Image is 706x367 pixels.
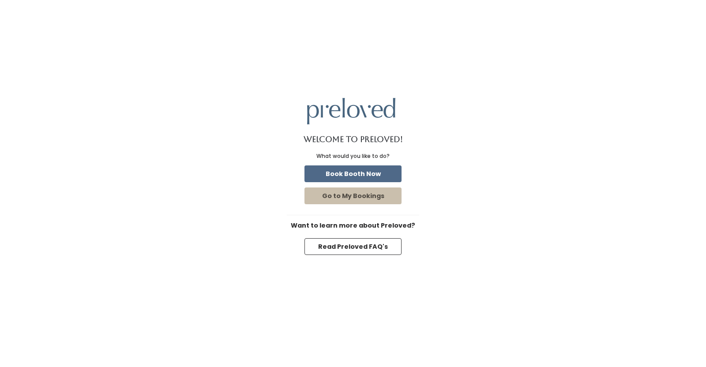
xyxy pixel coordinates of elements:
[304,165,402,182] button: Book Booth Now
[304,238,402,255] button: Read Preloved FAQ's
[304,187,402,204] button: Go to My Bookings
[303,186,403,206] a: Go to My Bookings
[307,98,395,124] img: preloved logo
[287,222,419,229] h6: Want to learn more about Preloved?
[304,135,403,144] h1: Welcome to Preloved!
[316,152,390,160] div: What would you like to do?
